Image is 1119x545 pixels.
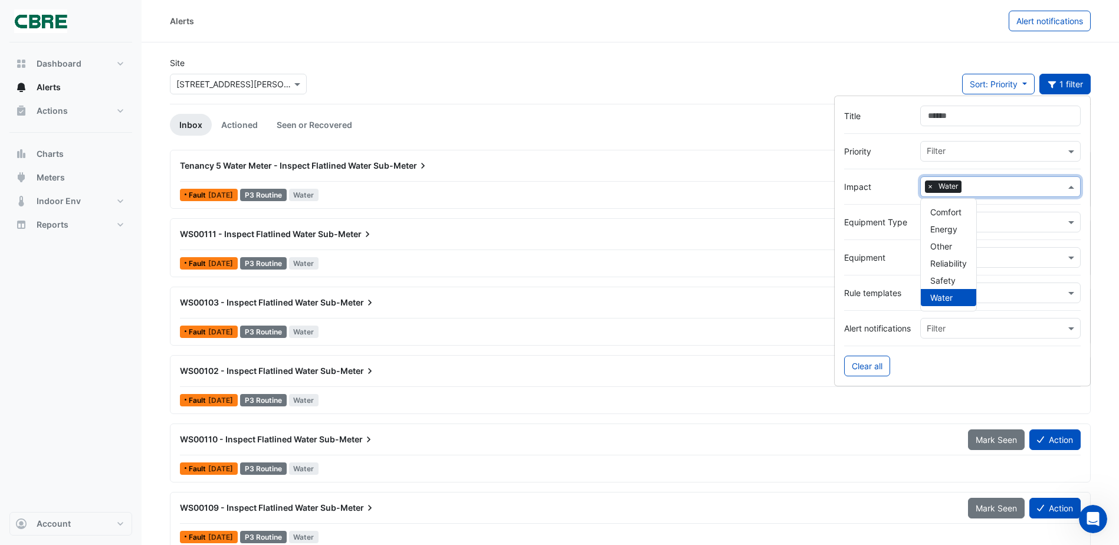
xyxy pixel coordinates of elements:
span: Dashboard [37,58,81,70]
span: WS00102 - Inspect Flatlined Water [180,366,319,376]
button: Action [1029,429,1081,450]
span: Reliability [930,258,967,268]
label: Priority [844,145,911,157]
label: Title [844,110,911,122]
span: Water [289,531,319,543]
span: Account [37,518,71,530]
span: Charts [37,148,64,160]
span: × [925,180,936,192]
label: Alert notifications [844,322,911,334]
app-icon: Alerts [15,81,27,93]
app-icon: Meters [15,172,27,183]
span: WS00109 - Inspect Flatlined Water [180,503,319,513]
div: Options List [921,199,976,311]
span: Wed 17-Sep-2025 13:47 AEST [208,533,233,541]
a: Inbox [170,114,212,136]
app-icon: Reports [15,219,27,231]
button: Clear all [844,356,890,376]
app-icon: Dashboard [15,58,27,70]
div: P3 Routine [240,394,287,406]
label: Equipment [844,251,911,264]
span: WS00103 - Inspect Flatlined Water [180,297,319,307]
label: Impact [844,180,911,193]
span: Indoor Env [37,195,81,207]
div: P3 Routine [240,189,287,201]
a: Actioned [212,114,267,136]
button: Meters [9,166,132,189]
span: Fault [189,260,208,267]
span: Sub-Meter [319,434,375,445]
span: Water [930,293,953,303]
span: Fault [189,397,208,404]
button: Alert notifications [1009,11,1091,31]
span: Alert notifications [1016,16,1083,26]
div: Filter [925,145,946,160]
button: Action [1029,498,1081,518]
span: Sub-Meter [320,502,376,514]
span: Water [289,257,319,270]
span: Fault [189,192,208,199]
span: Water [936,180,962,192]
span: Tenancy 5 Water Meter - Inspect Flatlined Water [180,160,372,170]
div: P3 Routine [240,326,287,338]
button: Actions [9,99,132,123]
span: WS00110 - Inspect Flatlined Water [180,434,317,444]
span: Water [289,394,319,406]
button: Dashboard [9,52,132,75]
span: Water [289,462,319,475]
button: Indoor Env [9,189,132,213]
div: P3 Routine [240,257,287,270]
button: Alerts [9,75,132,99]
label: Site [170,57,185,69]
span: Alerts [37,81,61,93]
span: Reports [37,219,68,231]
span: Wed 17-Sep-2025 13:47 AEST [208,464,233,473]
span: Sub-Meter [373,160,429,172]
app-icon: Indoor Env [15,195,27,207]
div: Alerts [170,15,194,27]
button: Charts [9,142,132,166]
span: Wed 17-Sep-2025 14:02 AEST [208,327,233,336]
span: WS00111 - Inspect Flatlined Water [180,229,316,239]
app-icon: Charts [15,148,27,160]
button: Mark Seen [968,429,1025,450]
button: Mark Seen [968,498,1025,518]
button: Sort: Priority [962,74,1035,94]
span: Fault [189,534,208,541]
span: Fault [189,329,208,336]
span: Thu 18-Sep-2025 09:01 AEST [208,259,233,268]
button: 1 filter [1039,74,1091,94]
span: Mark Seen [976,435,1017,445]
iframe: Intercom live chat [1079,505,1107,533]
button: Account [9,512,132,536]
label: Rule templates [844,287,911,299]
span: Water [289,326,319,338]
div: P3 Routine [240,462,287,475]
span: Actions [37,105,68,117]
button: Reports [9,213,132,237]
span: Sub-Meter [318,228,373,240]
span: Safety [930,275,956,285]
span: Sub-Meter [320,297,376,308]
span: Fault [189,465,208,472]
span: Mark Seen [976,503,1017,513]
span: Thu 25-Sep-2025 13:31 AEST [208,191,233,199]
span: Energy [930,224,957,234]
span: Other [930,241,952,251]
label: Equipment Type [844,216,911,228]
a: Seen or Recovered [267,114,362,136]
app-icon: Actions [15,105,27,117]
span: Meters [37,172,65,183]
span: Sort: Priority [970,79,1018,89]
img: Company Logo [14,9,67,33]
div: P3 Routine [240,531,287,543]
span: Comfort [930,207,962,217]
span: Water [289,189,319,201]
span: Sub-Meter [320,365,376,377]
span: Wed 17-Sep-2025 14:02 AEST [208,396,233,405]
